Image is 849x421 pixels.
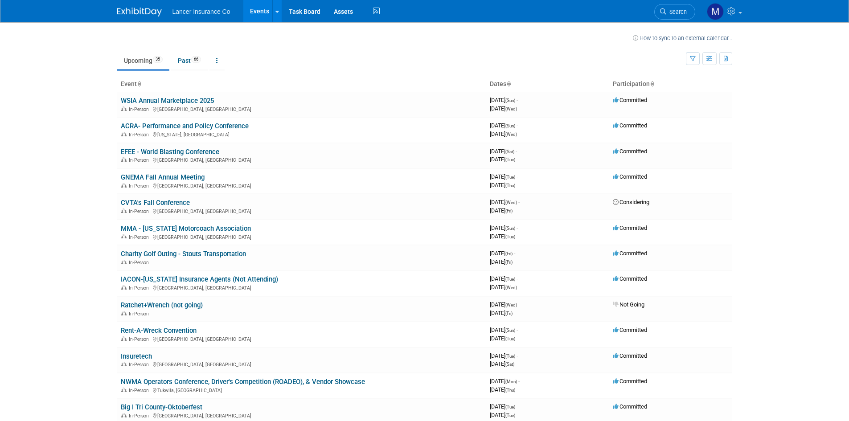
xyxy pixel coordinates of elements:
[633,35,732,41] a: How to sync to an external calendar...
[117,8,162,16] img: ExhibitDay
[121,225,251,233] a: MMA - [US_STATE] Motorcoach Association
[490,360,514,367] span: [DATE]
[505,251,513,256] span: (Fri)
[121,106,127,111] img: In-Person Event
[121,131,483,138] div: [US_STATE], [GEOGRAPHIC_DATA]
[121,301,203,309] a: Ratchet+Wrench (not going)
[650,80,654,87] a: Sort by Participation Type
[129,285,152,291] span: In-Person
[490,327,518,333] span: [DATE]
[505,208,513,213] span: (Fri)
[609,77,732,92] th: Participation
[613,352,647,359] span: Committed
[121,183,127,188] img: In-Person Event
[129,132,152,138] span: In-Person
[505,413,515,418] span: (Tue)
[613,403,647,410] span: Committed
[505,336,515,341] span: (Tue)
[613,301,644,308] span: Not Going
[707,3,724,20] img: Matt Mushorn
[505,106,517,111] span: (Wed)
[121,250,246,258] a: Charity Golf Outing - Stouts Transportation
[490,207,513,214] span: [DATE]
[121,386,483,393] div: Tukwila, [GEOGRAPHIC_DATA]
[121,388,127,392] img: In-Person Event
[490,173,518,180] span: [DATE]
[613,327,647,333] span: Committed
[121,122,249,130] a: ACRA- Performance and Policy Conference
[172,8,230,15] span: Lancer Insurance Co
[121,132,127,136] img: In-Person Event
[517,173,518,180] span: -
[121,156,483,163] div: [GEOGRAPHIC_DATA], [GEOGRAPHIC_DATA]
[518,199,520,205] span: -
[505,175,515,180] span: (Tue)
[514,250,515,257] span: -
[490,378,520,384] span: [DATE]
[505,183,515,188] span: (Thu)
[613,97,647,103] span: Committed
[490,97,518,103] span: [DATE]
[613,148,647,155] span: Committed
[129,106,152,112] span: In-Person
[505,354,515,359] span: (Tue)
[121,362,127,366] img: In-Person Event
[121,352,152,360] a: Insuretech
[121,97,214,105] a: WSIA Annual Marketplace 2025
[505,149,514,154] span: (Sat)
[129,362,152,368] span: In-Person
[117,77,486,92] th: Event
[505,285,517,290] span: (Wed)
[129,336,152,342] span: In-Person
[505,260,513,265] span: (Fri)
[613,173,647,180] span: Committed
[121,403,202,411] a: Big I Tri County-Oktoberfest
[505,277,515,282] span: (Tue)
[613,378,647,384] span: Committed
[613,225,647,231] span: Committed
[505,123,515,128] span: (Sun)
[517,275,518,282] span: -
[518,301,520,308] span: -
[490,412,515,418] span: [DATE]
[490,301,520,308] span: [DATE]
[505,311,513,316] span: (Fri)
[517,97,518,103] span: -
[490,182,515,188] span: [DATE]
[490,233,515,240] span: [DATE]
[518,378,520,384] span: -
[490,335,515,342] span: [DATE]
[121,275,278,283] a: IACON-[US_STATE] Insurance Agents (Not Attending)
[490,105,517,112] span: [DATE]
[121,335,483,342] div: [GEOGRAPHIC_DATA], [GEOGRAPHIC_DATA]
[666,8,687,15] span: Search
[505,132,517,137] span: (Wed)
[121,207,483,214] div: [GEOGRAPHIC_DATA], [GEOGRAPHIC_DATA]
[490,156,515,163] span: [DATE]
[486,77,609,92] th: Dates
[490,250,515,257] span: [DATE]
[505,302,517,307] span: (Wed)
[505,328,515,333] span: (Sun)
[121,412,483,419] div: [GEOGRAPHIC_DATA], [GEOGRAPHIC_DATA]
[505,234,515,239] span: (Tue)
[171,52,208,69] a: Past66
[506,80,511,87] a: Sort by Start Date
[490,199,520,205] span: [DATE]
[121,336,127,341] img: In-Person Event
[191,56,201,63] span: 66
[129,260,152,266] span: In-Person
[490,122,518,129] span: [DATE]
[654,4,695,20] a: Search
[129,183,152,189] span: In-Person
[121,260,127,264] img: In-Person Event
[121,157,127,162] img: In-Person Event
[517,403,518,410] span: -
[613,122,647,129] span: Committed
[613,250,647,257] span: Committed
[516,148,517,155] span: -
[117,52,169,69] a: Upcoming35
[490,258,513,265] span: [DATE]
[505,200,517,205] span: (Wed)
[490,131,517,137] span: [DATE]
